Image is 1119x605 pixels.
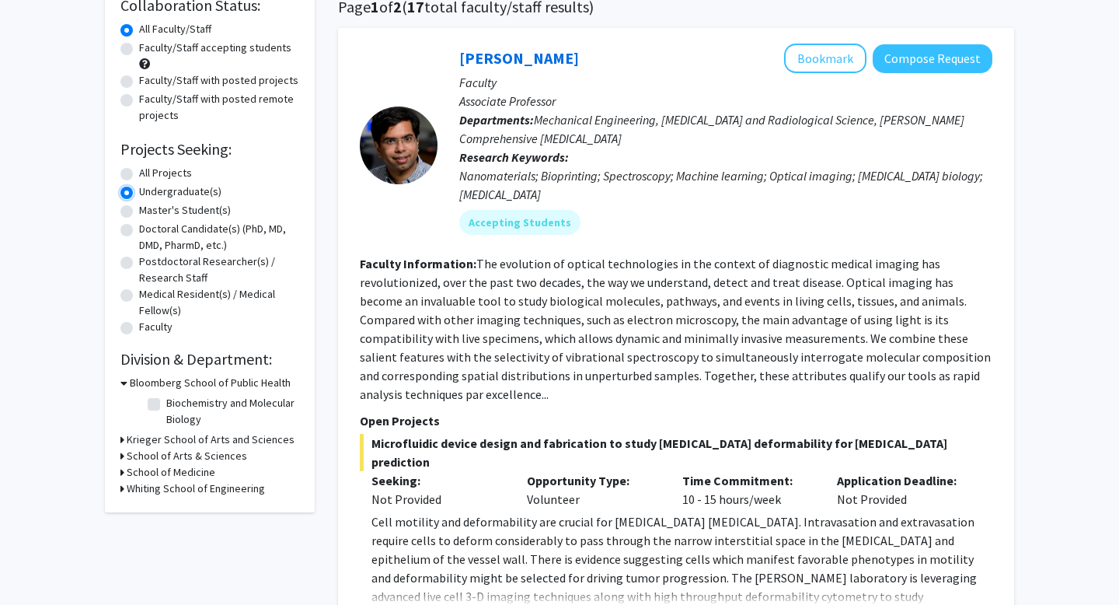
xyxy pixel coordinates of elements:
[459,92,992,110] p: Associate Professor
[139,21,211,37] label: All Faculty/Staff
[682,471,814,490] p: Time Commitment:
[459,166,992,204] div: Nanomaterials; Bioprinting; Spectroscopy; Machine learning; Optical imaging; [MEDICAL_DATA] biolo...
[139,286,299,319] label: Medical Resident(s) / Medical Fellow(s)
[371,490,504,509] div: Not Provided
[784,44,866,73] button: Add Ishan Barman to Bookmarks
[459,112,964,146] span: Mechanical Engineering, [MEDICAL_DATA] and Radiological Science, [PERSON_NAME] Comprehensive [MED...
[139,72,298,89] label: Faculty/Staff with posted projects
[360,256,991,402] fg-read-more: The evolution of optical technologies in the context of diagnostic medical imaging has revolution...
[139,40,291,56] label: Faculty/Staff accepting students
[459,73,992,92] p: Faculty
[139,319,173,335] label: Faculty
[120,140,299,159] h2: Projects Seeking:
[139,165,192,181] label: All Projects
[837,471,969,490] p: Application Deadline:
[873,44,992,73] button: Compose Request to Ishan Barman
[12,535,66,593] iframe: Chat
[139,91,299,124] label: Faculty/Staff with posted remote projects
[527,471,659,490] p: Opportunity Type:
[360,411,992,430] p: Open Projects
[360,434,992,471] span: Microfluidic device design and fabrication to study [MEDICAL_DATA] deformability for [MEDICAL_DAT...
[459,112,534,128] b: Departments:
[127,432,295,448] h3: Krieger School of Arts and Sciences
[671,471,826,509] div: 10 - 15 hours/week
[459,210,580,235] mat-chip: Accepting Students
[139,221,299,254] label: Doctoral Candidate(s) (PhD, MD, DMD, PharmD, etc.)
[139,202,231,219] label: Master's Student(s)
[166,395,295,428] label: Biochemistry and Molecular Biology
[139,184,221,200] label: Undergraduate(s)
[139,254,299,286] label: Postdoctoral Researcher(s) / Research Staff
[130,375,291,391] h3: Bloomberg School of Public Health
[459,149,569,165] b: Research Keywords:
[459,48,579,68] a: [PERSON_NAME]
[360,256,476,271] b: Faculty Information:
[127,481,265,497] h3: Whiting School of Engineering
[371,471,504,490] p: Seeking:
[825,471,981,509] div: Not Provided
[127,464,215,481] h3: School of Medicine
[515,471,671,509] div: Volunteer
[127,448,247,464] h3: School of Arts & Sciences
[120,350,299,369] h2: Division & Department:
